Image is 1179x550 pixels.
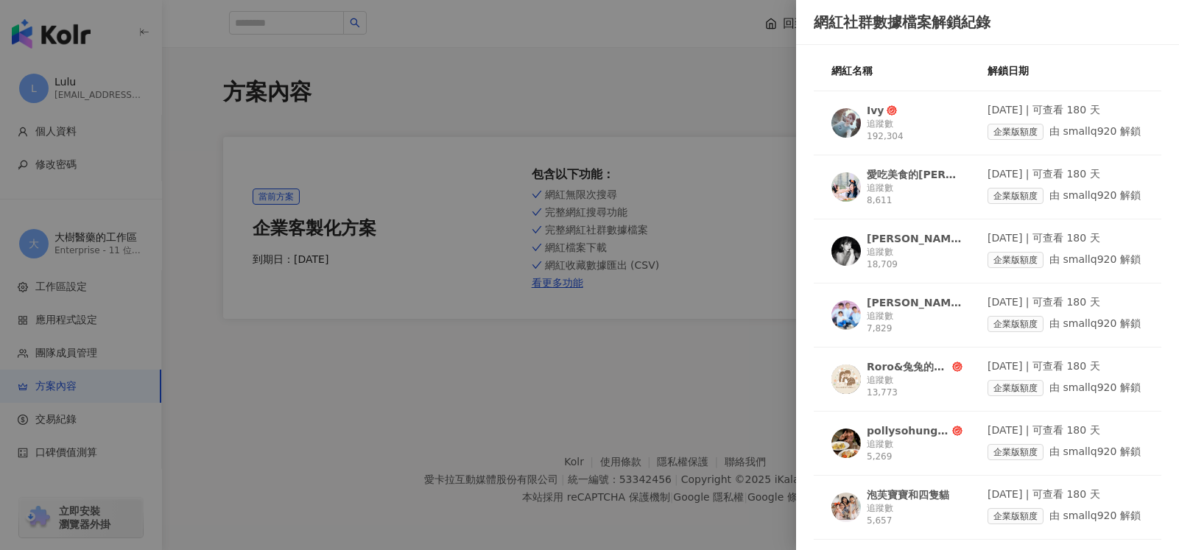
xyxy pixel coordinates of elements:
[988,508,1144,524] div: 由 smallq920 解鎖
[867,182,962,207] div: 追蹤數 8,611
[814,12,1161,32] div: 網紅社群數據檔案解鎖紀錄
[988,316,1043,332] span: 企業版額度
[814,167,1161,219] a: KOL Avatar愛吃美食的[PERSON_NAME]追蹤數 8,611[DATE] | 可查看 180 天企業版額度由 smallq920 解鎖
[867,167,962,182] div: 愛吃美食的[PERSON_NAME]
[988,444,1144,460] div: 由 smallq920 解鎖
[867,502,962,527] div: 追蹤數 5,657
[814,487,1161,540] a: KOL Avatar泡芙寶寶和四隻貓追蹤數 5,657[DATE] | 可查看 180 天企業版額度由 smallq920 解鎖
[988,188,1144,204] div: 由 smallq920 解鎖
[988,295,1144,310] div: [DATE] | 可查看 180 天
[988,380,1043,396] span: 企業版額度
[814,231,1161,283] a: KOL Avatar[PERSON_NAME]追蹤數 18,709[DATE] | 可查看 180 天企業版額度由 smallq920 解鎖
[867,295,962,310] div: [PERSON_NAME]（[PERSON_NAME]）
[831,493,861,522] img: KOL Avatar
[988,444,1043,460] span: 企業版額度
[867,374,962,399] div: 追蹤數 13,773
[831,172,861,202] img: KOL Avatar
[988,167,1144,182] div: [DATE] | 可查看 180 天
[814,423,1161,476] a: KOL Avatarpollysohungry追蹤數 5,269[DATE] | 可查看 180 天企業版額度由 smallq920 解鎖
[814,359,1161,412] a: KOL AvatarRoro&兔兔的跑跳人生追蹤數 13,773[DATE] | 可查看 180 天企業版額度由 smallq920 解鎖
[988,508,1043,524] span: 企業版額度
[831,300,861,330] img: KOL Avatar
[814,103,1161,155] a: KOL AvatarIvy追蹤數 192,304[DATE] | 可查看 180 天企業版額度由 smallq920 解鎖
[988,316,1144,332] div: 由 smallq920 解鎖
[831,63,988,79] div: 網紅名稱
[988,252,1043,268] span: 企業版額度
[988,487,1144,502] div: [DATE] | 可查看 180 天
[988,423,1144,438] div: [DATE] | 可查看 180 天
[988,103,1144,118] div: [DATE] | 可查看 180 天
[988,124,1043,140] span: 企業版額度
[831,429,861,458] img: KOL Avatar
[867,359,949,374] div: Roro&兔兔的跑跳人生
[988,359,1144,374] div: [DATE] | 可查看 180 天
[867,423,949,438] div: pollysohungry
[988,188,1043,204] span: 企業版額度
[831,364,861,394] img: KOL Avatar
[867,310,962,335] div: 追蹤數 7,829
[988,231,1144,246] div: [DATE] | 可查看 180 天
[867,487,949,502] div: 泡芙寶寶和四隻貓
[867,103,884,118] div: Ivy
[867,246,962,271] div: 追蹤數 18,709
[831,236,861,266] img: KOL Avatar
[988,124,1144,140] div: 由 smallq920 解鎖
[867,231,962,246] div: [PERSON_NAME]
[867,438,962,463] div: 追蹤數 5,269
[988,252,1144,268] div: 由 smallq920 解鎖
[814,295,1161,348] a: KOL Avatar[PERSON_NAME]（[PERSON_NAME]）追蹤數 7,829[DATE] | 可查看 180 天企業版額度由 smallq920 解鎖
[988,380,1144,396] div: 由 smallq920 解鎖
[988,63,1144,79] div: 解鎖日期
[831,108,861,138] img: KOL Avatar
[867,118,962,143] div: 追蹤數 192,304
